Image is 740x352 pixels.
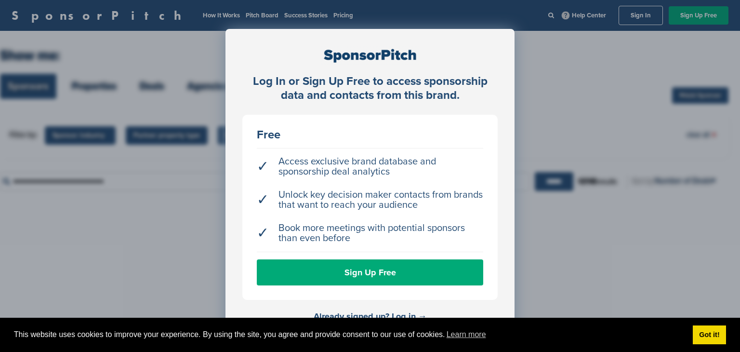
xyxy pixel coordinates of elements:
span: ✓ [257,195,269,205]
span: This website uses cookies to improve your experience. By using the site, you agree and provide co... [14,327,685,342]
li: Book more meetings with potential sponsors than even before [257,218,483,248]
span: ✓ [257,162,269,172]
a: dismiss cookie message [693,325,726,345]
a: Already signed up? Log in → [314,311,427,322]
a: learn more about cookies [445,327,488,342]
div: Log In or Sign Up Free to access sponsorship data and contacts from this brand. [242,75,498,103]
li: Access exclusive brand database and sponsorship deal analytics [257,152,483,182]
div: Free [257,129,483,141]
span: ✓ [257,228,269,238]
a: Sign Up Free [257,259,483,285]
li: Unlock key decision maker contacts from brands that want to reach your audience [257,185,483,215]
